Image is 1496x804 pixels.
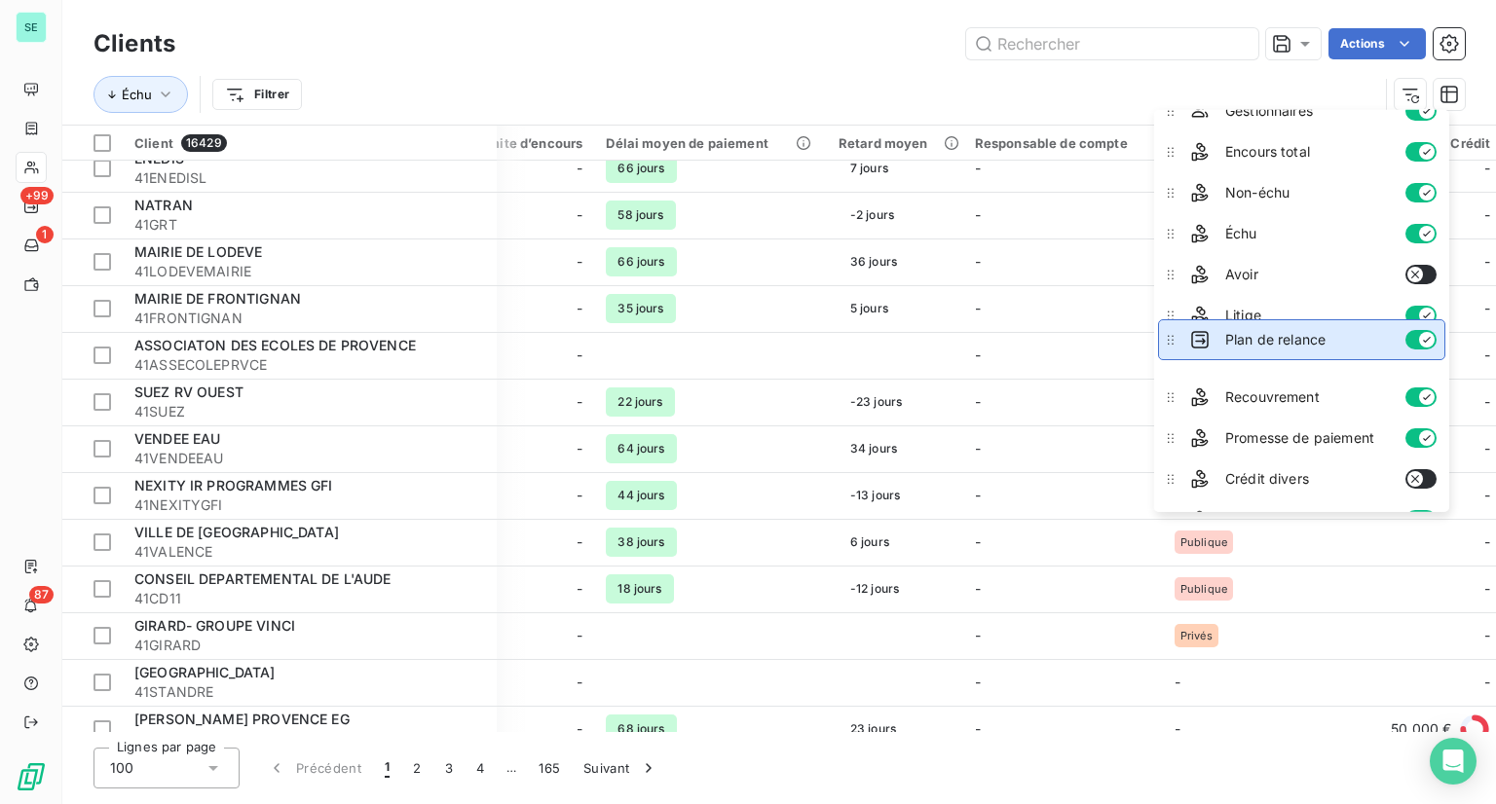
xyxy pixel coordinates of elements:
[606,528,676,557] span: 38 jours
[1158,319,1445,360] li: Plan de relance
[606,294,675,323] span: 35 jours
[577,392,582,412] span: -
[1225,428,1390,448] span: Promesse de paiement
[1225,330,1390,349] span: Plan de relance
[577,346,582,365] span: -
[110,758,133,778] span: 100
[606,434,676,463] span: 64 jours
[1158,295,1445,336] li: Litige
[1484,439,1490,458] span: -
[606,135,814,151] div: Délai moyen de paiement
[975,347,981,363] span: -
[29,586,54,603] span: 87
[577,252,582,272] span: -
[122,87,152,102] span: Échu
[975,253,981,270] span: -
[134,495,485,515] span: 41NEXITYGFI
[1484,486,1490,505] span: -
[134,243,262,260] span: MAIRIE DE LODEVE
[975,720,981,737] span: -
[134,664,276,680] span: [GEOGRAPHIC_DATA]
[1158,131,1445,172] li: Encours total
[16,761,47,792] img: Logo LeanPay
[1180,630,1213,641] span: Privés
[134,570,392,587] span: CONSEIL DEPARTEMENTAL DE L'AUDE
[93,26,175,61] h3: Clients
[134,168,485,188] span: 41ENEDISL
[975,440,981,457] span: -
[1225,306,1390,325] span: Litige
[839,201,906,230] span: -2 jours
[975,393,981,410] span: -
[1225,101,1390,121] span: Gestionnaires
[1391,719,1451,739] span: 50 000 €
[16,12,47,43] div: SE
[1484,205,1490,225] span: -
[1158,499,1445,540] li: Débit divers
[1180,536,1227,548] span: Publique
[606,574,673,603] span: 18 jours
[1225,510,1390,530] span: Débit divers
[1158,213,1445,254] li: Échu
[20,187,54,204] span: +99
[839,135,952,151] div: Retard moyen
[1175,720,1180,737] span: -
[134,636,485,655] span: 41GIRARD
[577,673,582,692] span: -
[1484,346,1490,365] span: -
[1484,299,1490,318] span: -
[975,487,981,503] span: -
[496,752,527,784] span: …
[1484,532,1490,552] span: -
[134,617,295,634] span: GIRARD- GROUPE VINCI
[606,201,675,230] span: 58 jours
[975,160,981,176] span: -
[473,135,582,151] div: Limite d’encours
[134,215,485,235] span: 41GRT
[577,719,582,739] span: -
[134,682,485,702] span: 41STANDRE
[577,579,582,599] span: -
[1158,254,1445,295] li: Avoir
[577,205,582,225] span: -
[134,430,221,447] span: VENDEE EAU
[1180,583,1227,595] span: Publique
[975,135,1151,151] div: Responsable de compte
[93,76,188,113] button: Échu
[1225,469,1390,489] span: Crédit divers
[606,247,676,276] span: 66 jours
[1225,224,1390,243] span: Échu
[181,134,227,152] span: 16429
[606,714,676,744] span: 68 jours
[606,481,676,510] span: 44 jours
[134,337,416,353] span: ASSOCIATON DES ECOLES DE PROVENCE
[1158,418,1445,458] li: Promesse de paiement
[1328,28,1426,59] button: Actions
[401,748,432,788] button: 2
[212,79,302,110] button: Filtrer
[839,154,900,183] span: 7 jours
[1225,387,1390,407] span: Recouvrement
[255,748,373,788] button: Précédent
[1158,458,1445,499] li: Crédit divers
[975,674,981,690] span: -
[966,28,1258,59] input: Rechercher
[1158,172,1445,213] li: Non-échu
[465,748,496,788] button: 4
[134,524,339,540] span: VILLE DE [GEOGRAPHIC_DATA]
[839,247,909,276] span: 36 jours
[975,627,981,643] span: -
[134,729,485,749] span: 41LEONGROSSE
[839,294,900,323] span: 5 jours
[134,711,350,727] span: [PERSON_NAME] PROVENCE EG
[975,580,981,597] span: -
[577,159,582,178] span: -
[606,387,674,417] span: 22 jours
[134,402,485,421] span: 41SUEZ
[572,748,670,788] button: Suivant
[1225,142,1390,162] span: Encours total
[433,748,465,788] button: 3
[527,748,572,788] button: 165
[1225,183,1390,202] span: Non-échu
[839,481,912,510] span: -13 jours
